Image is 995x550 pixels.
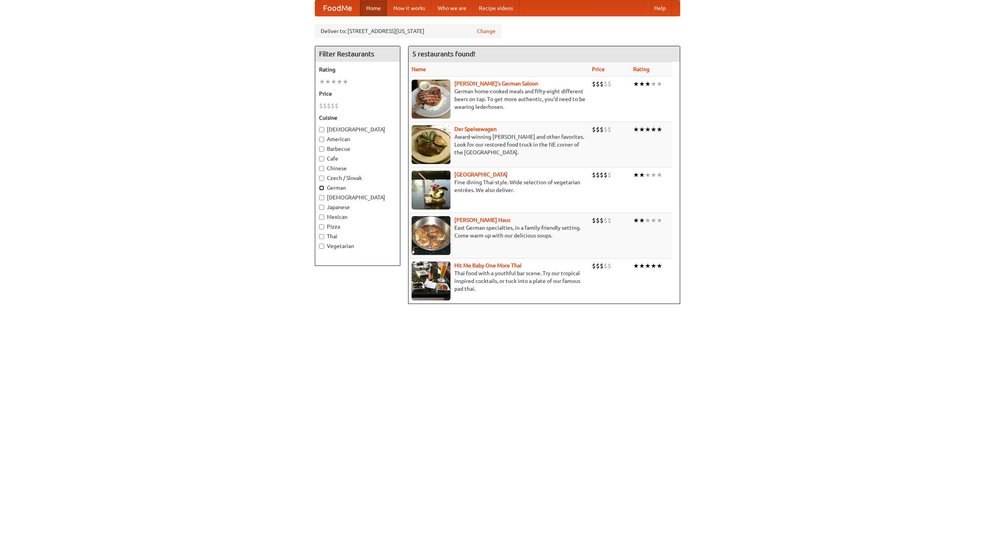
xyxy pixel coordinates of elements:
li: $ [592,262,596,270]
li: ★ [639,125,645,134]
li: $ [600,171,604,179]
li: ★ [319,77,325,86]
li: $ [607,171,611,179]
input: Chinese [319,166,324,171]
input: [DEMOGRAPHIC_DATA] [319,127,324,132]
li: ★ [645,125,651,134]
a: Recipe videos [473,0,519,16]
li: ★ [651,171,656,179]
a: Hit Me Baby One More Thai [454,262,522,269]
li: ★ [639,262,645,270]
li: $ [600,80,604,88]
label: Japanese [319,203,396,211]
input: Czech / Slovak [319,176,324,181]
li: $ [592,80,596,88]
input: Barbecue [319,147,324,152]
li: ★ [656,171,662,179]
p: German home-cooked meals and fifty-eight different beers on tap. To get more authentic, you'd nee... [412,87,586,111]
label: Barbecue [319,145,396,153]
li: $ [596,171,600,179]
label: [DEMOGRAPHIC_DATA] [319,126,396,133]
a: Help [648,0,672,16]
li: $ [319,101,323,110]
a: Change [477,27,496,35]
a: [PERSON_NAME]'s German Saloon [454,80,538,87]
li: ★ [633,125,639,134]
li: $ [331,101,335,110]
li: ★ [651,216,656,225]
a: [PERSON_NAME] Haus [454,217,510,223]
h5: Rating [319,66,396,73]
p: Award-winning [PERSON_NAME] and other favorites. Look for our restored food truck in the NE corne... [412,133,586,156]
li: ★ [633,216,639,225]
li: ★ [656,125,662,134]
label: Pizza [319,223,396,230]
label: Vegetarian [319,242,396,250]
input: German [319,185,324,190]
li: ★ [645,80,651,88]
li: ★ [633,80,639,88]
p: Fine dining Thai-style. Wide selection of vegetarian entrées. We also deliver. [412,178,586,194]
a: How it works [387,0,431,16]
li: ★ [633,171,639,179]
input: Thai [319,234,324,239]
li: $ [592,216,596,225]
input: [DEMOGRAPHIC_DATA] [319,195,324,200]
li: $ [596,216,600,225]
input: Cafe [319,156,324,161]
li: $ [600,125,604,134]
a: Home [360,0,387,16]
li: ★ [645,262,651,270]
li: $ [600,216,604,225]
li: $ [600,262,604,270]
input: Pizza [319,224,324,229]
a: [GEOGRAPHIC_DATA] [454,171,508,178]
li: $ [607,216,611,225]
li: ★ [651,125,656,134]
img: kohlhaus.jpg [412,216,450,255]
li: ★ [342,77,348,86]
p: Thai food with a youthful bar scene. Try our tropical inspired cocktails, or tuck into a plate of... [412,269,586,293]
img: babythai.jpg [412,262,450,300]
input: American [319,137,324,142]
li: $ [604,216,607,225]
input: Mexican [319,215,324,220]
input: Vegetarian [319,244,324,249]
li: ★ [656,262,662,270]
a: Rating [633,66,649,72]
li: ★ [656,216,662,225]
li: ★ [639,80,645,88]
div: Deliver to: [STREET_ADDRESS][US_STATE] [315,24,501,38]
img: speisewagen.jpg [412,125,450,164]
li: $ [596,125,600,134]
label: American [319,135,396,143]
li: $ [604,80,607,88]
li: ★ [645,216,651,225]
label: Mexican [319,213,396,221]
label: Cafe [319,155,396,162]
li: ★ [639,171,645,179]
li: ★ [331,77,337,86]
li: ★ [337,77,342,86]
a: FoodMe [315,0,360,16]
h5: Cuisine [319,114,396,122]
li: $ [335,101,339,110]
li: ★ [639,216,645,225]
li: ★ [651,80,656,88]
label: Chinese [319,164,396,172]
li: ★ [325,77,331,86]
li: $ [607,125,611,134]
label: German [319,184,396,192]
li: ★ [633,262,639,270]
li: $ [604,171,607,179]
img: esthers.jpg [412,80,450,119]
li: $ [596,262,600,270]
li: $ [604,262,607,270]
li: ★ [656,80,662,88]
input: Japanese [319,205,324,210]
a: Der Speisewagen [454,126,497,132]
li: $ [604,125,607,134]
